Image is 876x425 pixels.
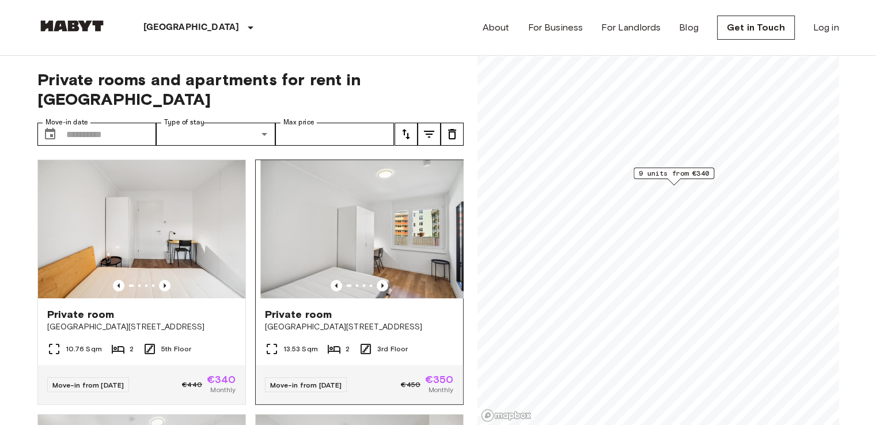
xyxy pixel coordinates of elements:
[270,381,342,389] span: Move-in from [DATE]
[164,117,204,127] label: Type of stay
[182,380,202,390] span: €440
[425,374,454,385] span: €350
[441,123,464,146] button: tune
[113,280,124,291] button: Previous image
[66,344,102,354] span: 10.76 Sqm
[39,123,62,146] button: Choose date
[331,280,342,291] button: Previous image
[210,385,236,395] span: Monthly
[717,16,795,40] a: Get in Touch
[45,117,88,127] label: Move-in date
[377,344,408,354] span: 3rd Floor
[679,21,699,35] a: Blog
[481,409,532,422] a: Mapbox logo
[53,160,260,298] img: Marketing picture of unit AT-21-001-065-01
[52,381,124,389] span: Move-in from [DATE]
[255,160,464,405] a: Previous imagePrevious imagePrivate room[GEOGRAPHIC_DATA][STREET_ADDRESS]13.53 Sqm23rd FloorMove-...
[401,380,420,390] span: €450
[418,123,441,146] button: tune
[37,70,464,109] span: Private rooms and apartments for rent in [GEOGRAPHIC_DATA]
[207,374,236,385] span: €340
[283,117,314,127] label: Max price
[528,21,583,35] a: For Business
[38,160,245,298] img: Marketing picture of unit AT-21-001-089-02
[283,344,318,354] span: 13.53 Sqm
[260,160,468,298] img: Marketing picture of unit AT-21-001-065-01
[483,21,510,35] a: About
[37,160,246,405] a: Marketing picture of unit AT-21-001-089-02Previous imagePrevious imagePrivate room[GEOGRAPHIC_DAT...
[813,21,839,35] a: Log in
[634,168,714,185] div: Map marker
[265,308,332,321] span: Private room
[377,280,388,291] button: Previous image
[161,344,191,354] span: 5th Floor
[639,168,709,179] span: 9 units from €340
[265,321,454,333] span: [GEOGRAPHIC_DATA][STREET_ADDRESS]
[130,344,134,354] span: 2
[143,21,240,35] p: [GEOGRAPHIC_DATA]
[395,123,418,146] button: tune
[428,385,453,395] span: Monthly
[47,321,236,333] span: [GEOGRAPHIC_DATA][STREET_ADDRESS]
[47,308,115,321] span: Private room
[37,20,107,32] img: Habyt
[159,280,170,291] button: Previous image
[601,21,661,35] a: For Landlords
[346,344,350,354] span: 2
